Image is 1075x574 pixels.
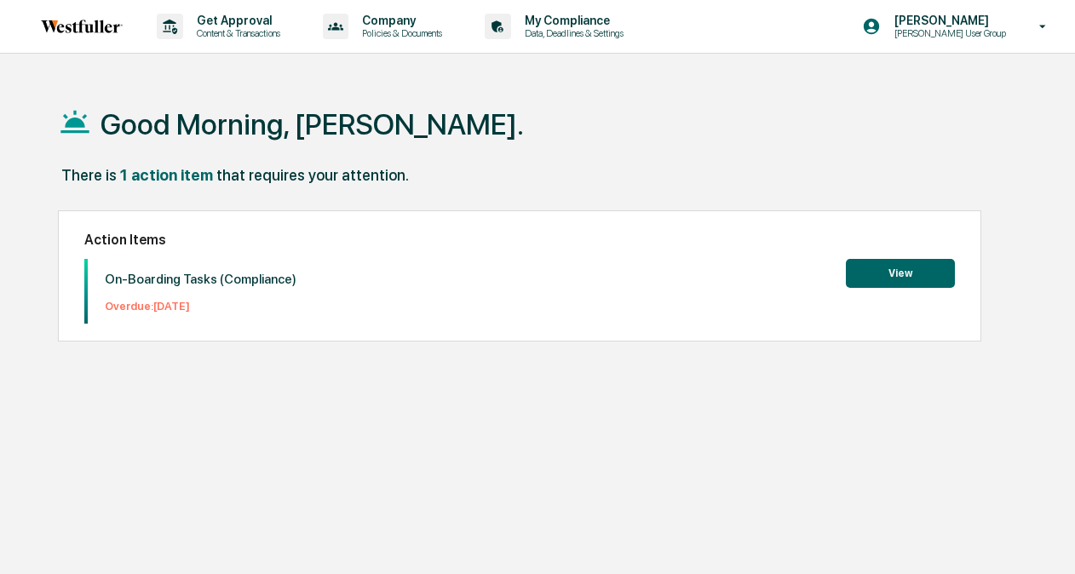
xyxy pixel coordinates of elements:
p: [PERSON_NAME] User Group [881,27,1015,39]
p: Policies & Documents [348,27,451,39]
p: Content & Transactions [183,27,289,39]
div: There is [61,166,117,184]
p: On-Boarding Tasks (Compliance) [105,272,296,287]
p: [PERSON_NAME] [881,14,1015,27]
a: View [846,264,955,280]
img: logo [41,20,123,33]
div: 1 action item [120,166,213,184]
p: Get Approval [183,14,289,27]
p: Overdue: [DATE] [105,300,296,313]
p: My Compliance [511,14,632,27]
button: View [846,259,955,288]
p: Data, Deadlines & Settings [511,27,632,39]
h1: Good Morning, [PERSON_NAME]. [101,107,524,141]
h2: Action Items [84,232,955,248]
p: Company [348,14,451,27]
div: that requires your attention. [216,166,409,184]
